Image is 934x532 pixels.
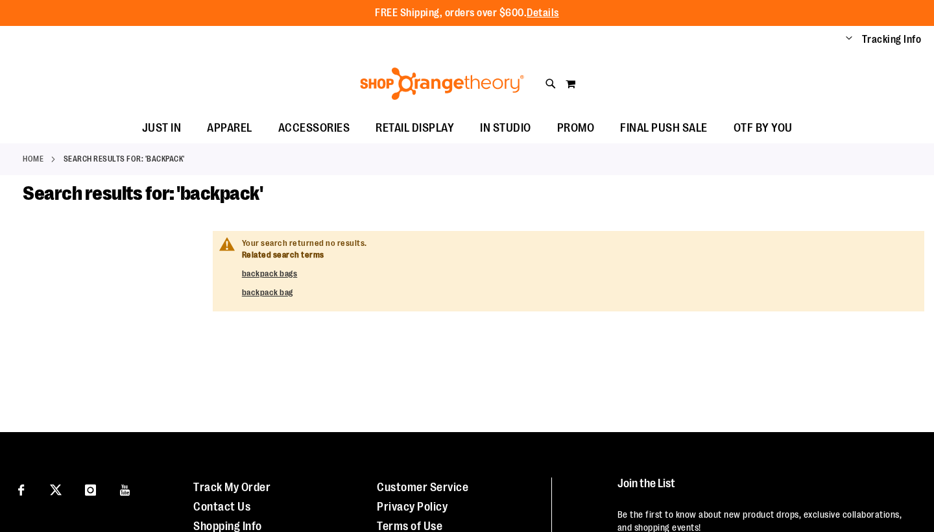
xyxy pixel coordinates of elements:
[193,500,250,513] a: Contact Us
[79,478,102,500] a: Visit our Instagram page
[617,478,909,502] h4: Join the List
[242,269,298,278] a: backpack bags
[721,114,806,143] a: OTF BY YOU
[377,481,468,494] a: Customer Service
[194,114,265,143] a: APPAREL
[242,287,293,297] a: backpack bag
[862,32,922,47] a: Tracking Info
[142,114,182,143] span: JUST IN
[242,237,915,298] div: Your search returned no results.
[45,478,67,500] a: Visit our X page
[358,67,526,100] img: Shop Orangetheory
[544,114,608,143] a: PROMO
[10,478,32,500] a: Visit our Facebook page
[50,484,62,496] img: Twitter
[376,114,454,143] span: RETAIL DISPLAY
[23,153,43,165] a: Home
[375,6,559,21] p: FREE Shipping, orders over $600.
[207,114,252,143] span: APPAREL
[265,114,363,143] a: ACCESSORIES
[620,114,708,143] span: FINAL PUSH SALE
[23,182,263,204] span: Search results for: 'backpack'
[527,7,559,19] a: Details
[242,249,915,261] dt: Related search terms
[129,114,195,143] a: JUST IN
[64,153,185,165] strong: Search results for: 'backpack'
[607,114,721,143] a: FINAL PUSH SALE
[363,114,467,143] a: RETAIL DISPLAY
[734,114,793,143] span: OTF BY YOU
[480,114,531,143] span: IN STUDIO
[114,478,137,500] a: Visit our Youtube page
[846,33,852,46] button: Account menu
[467,114,544,143] a: IN STUDIO
[193,481,270,494] a: Track My Order
[557,114,595,143] span: PROMO
[278,114,350,143] span: ACCESSORIES
[377,500,448,513] a: Privacy Policy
